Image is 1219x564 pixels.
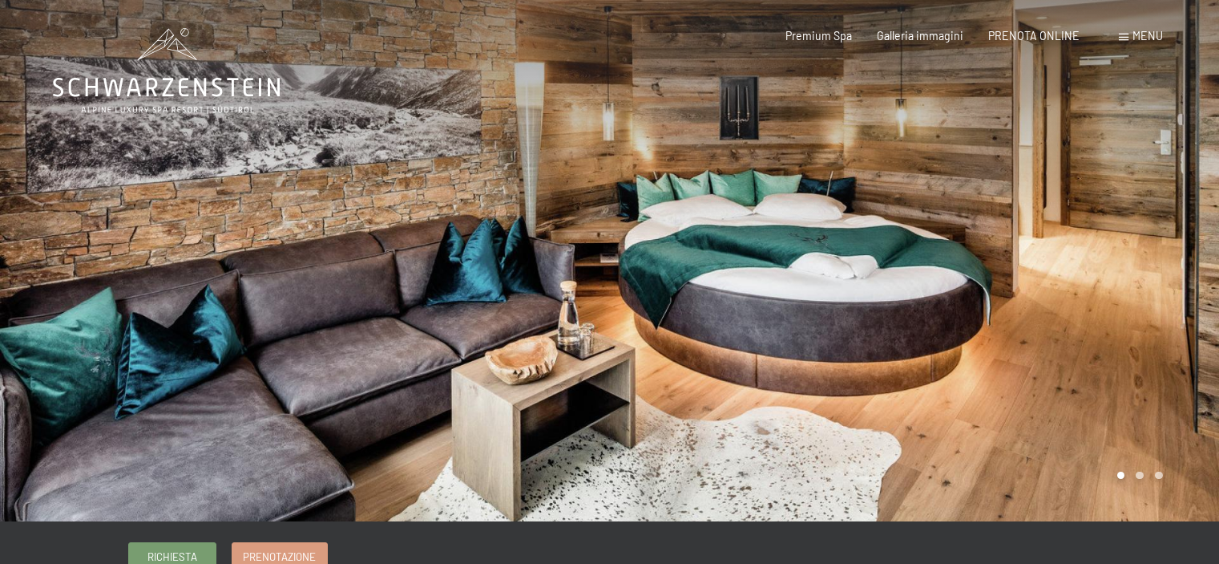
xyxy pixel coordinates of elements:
[988,29,1080,43] a: PRENOTA ONLINE
[877,29,963,43] a: Galleria immagini
[1132,29,1163,43] span: Menu
[243,550,316,564] span: Prenotazione
[785,29,852,43] a: Premium Spa
[147,550,197,564] span: Richiesta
